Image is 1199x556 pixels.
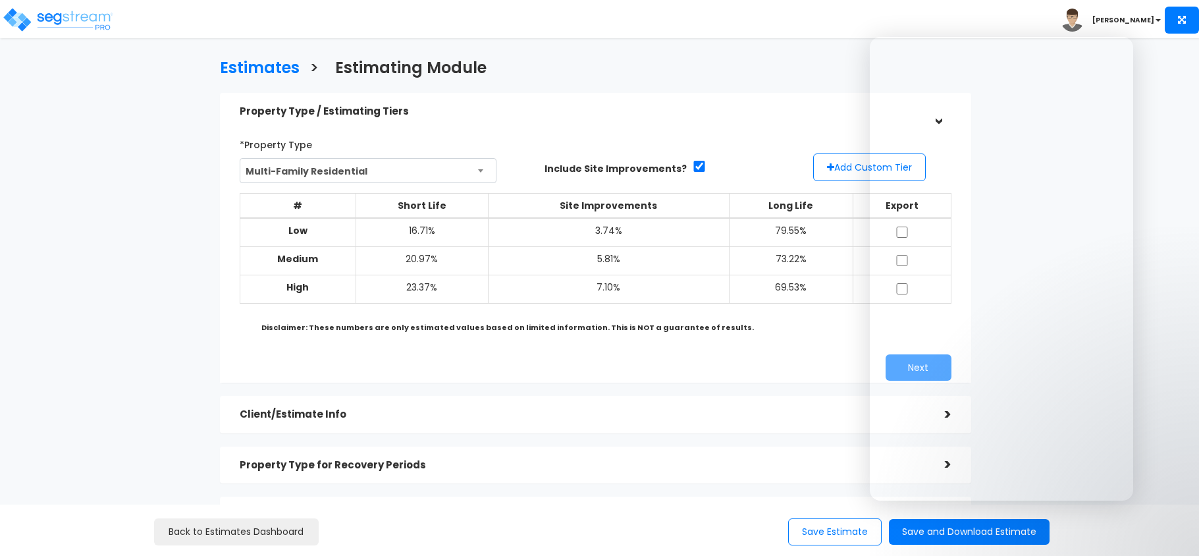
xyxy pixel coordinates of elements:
[210,46,300,86] a: Estimates
[286,281,309,294] b: High
[240,158,496,183] span: Multi-Family Residential
[309,59,319,80] h3: >
[356,247,489,275] td: 20.97%
[240,409,924,420] h5: Client/Estimate Info
[335,59,487,80] h3: Estimating Module
[261,322,754,333] b: Disclaimer: These numbers are only estimated values based on limited information. This is NOT a g...
[1061,9,1084,32] img: avatar.png
[813,153,926,181] button: Add Custom Tier
[729,194,853,219] th: Long Life
[240,134,312,152] label: *Property Type
[853,194,951,219] th: Export
[489,218,730,247] td: 3.74%
[729,275,853,304] td: 69.53%
[240,159,495,184] span: Multi-Family Residential
[729,247,853,275] td: 73.22%
[489,194,730,219] th: Site Improvements
[240,194,356,219] th: #
[1092,15,1154,25] b: [PERSON_NAME]
[2,7,114,33] img: logo_pro_r.png
[356,218,489,247] td: 16.71%
[729,218,853,247] td: 79.55%
[489,275,730,304] td: 7.10%
[788,518,882,545] button: Save Estimate
[288,224,307,237] b: Low
[240,460,924,471] h5: Property Type for Recovery Periods
[356,275,489,304] td: 23.37%
[889,519,1050,545] button: Save and Download Estimate
[545,162,687,175] label: Include Site Improvements?
[240,106,924,117] h5: Property Type / Estimating Tiers
[277,252,318,265] b: Medium
[325,46,487,86] a: Estimating Module
[356,194,489,219] th: Short Life
[154,518,319,545] a: Back to Estimates Dashboard
[220,59,300,80] h3: Estimates
[489,247,730,275] td: 5.81%
[870,37,1133,501] iframe: Intercom live chat
[1102,511,1133,543] iframe: Intercom live chat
